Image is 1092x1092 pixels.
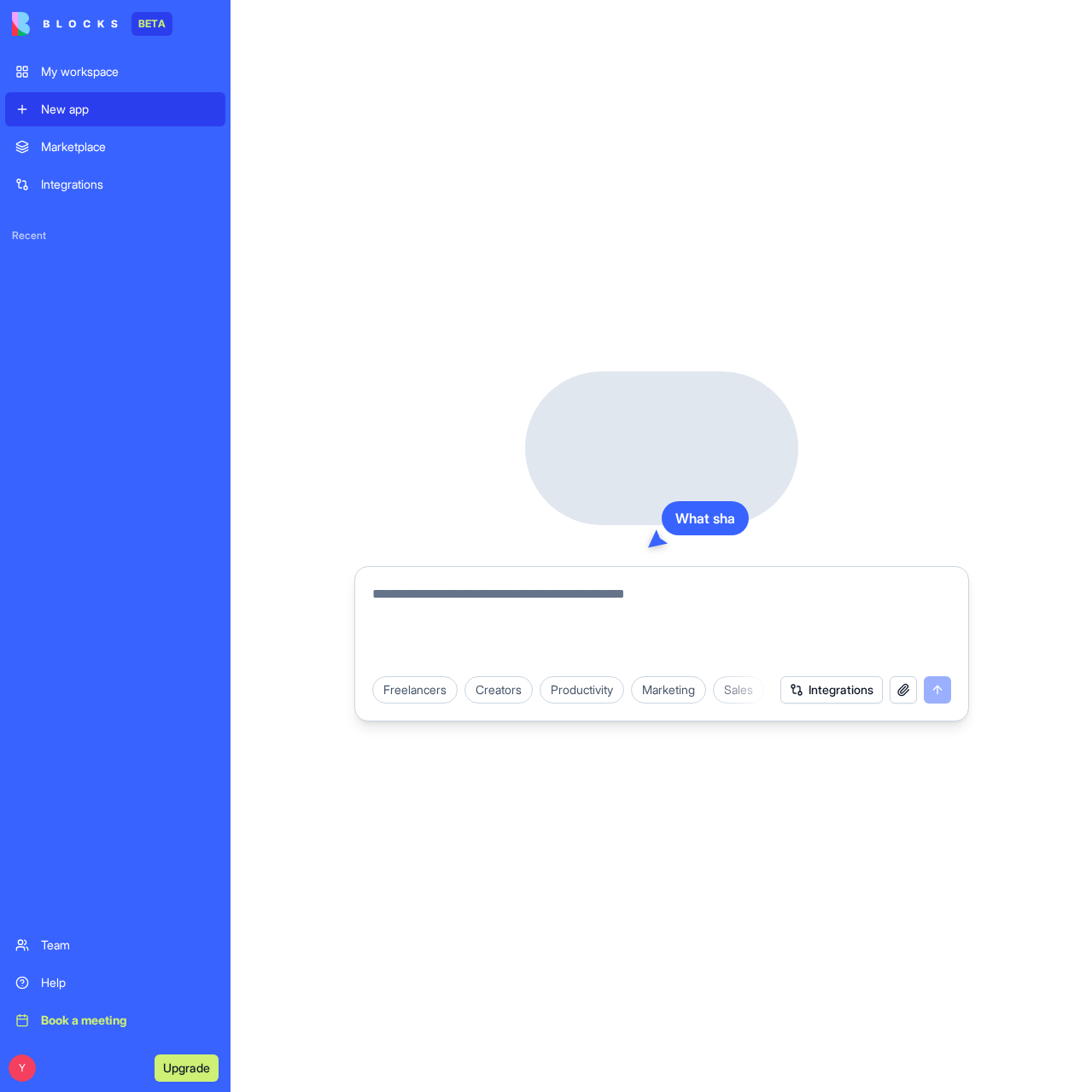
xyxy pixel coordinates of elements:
a: Book a meeting [5,1003,225,1037]
div: Help [41,974,215,991]
a: Integrations [5,167,225,201]
div: Creators [464,676,533,704]
img: logo [12,12,118,36]
div: Sales [713,676,764,704]
a: New app [5,92,225,126]
div: Marketing [631,676,706,704]
button: Upgrade [155,1054,219,1082]
a: BETA [12,12,172,36]
div: Integrations [41,176,215,193]
a: Upgrade [155,1059,219,1076]
div: BETA [131,12,172,36]
div: New app [41,101,215,118]
a: Team [5,928,225,962]
div: Book a meeting [41,1012,215,1029]
div: My workspace [41,63,215,80]
span: Recent [5,229,225,242]
a: Marketplace [5,130,225,164]
a: Help [5,966,225,1000]
div: Freelancers [372,676,458,704]
div: Productivity [540,676,624,704]
div: Marketplace [41,138,215,155]
button: Integrations [780,676,883,704]
div: What sha [662,501,749,535]
div: Team [41,937,215,954]
span: Y [9,1054,36,1082]
a: My workspace [5,55,225,89]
